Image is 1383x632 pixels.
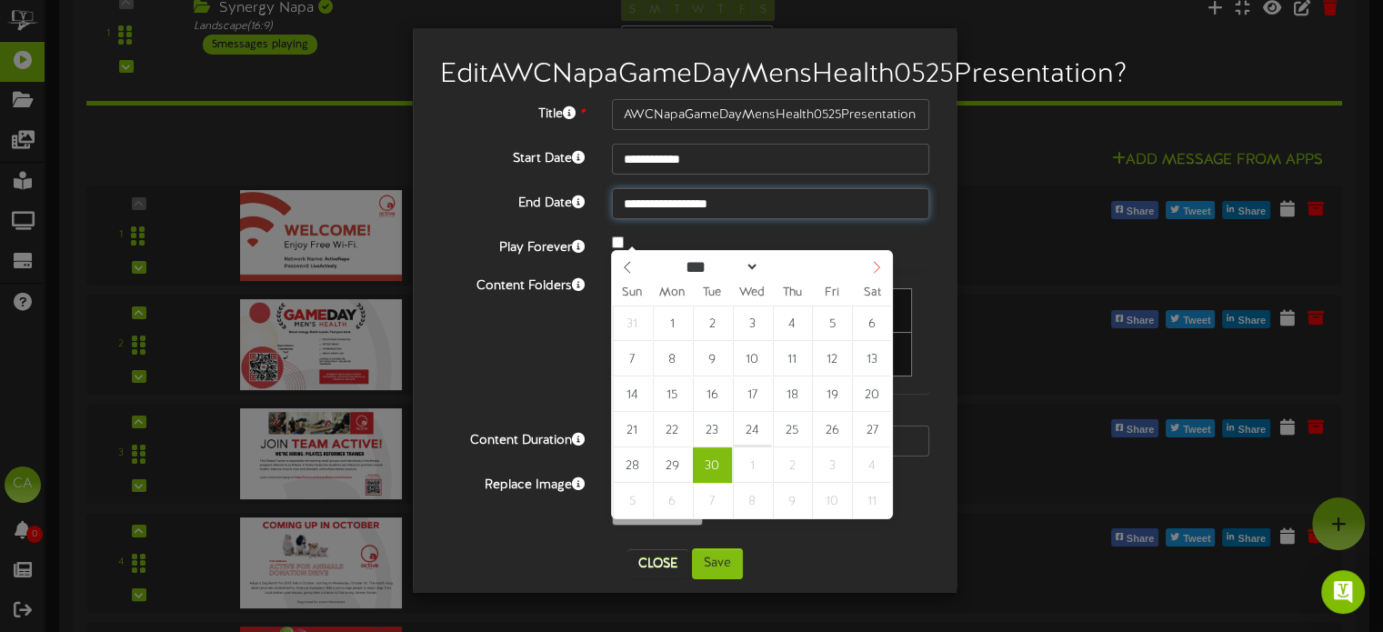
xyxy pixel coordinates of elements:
span: September 23, 2025 [693,412,732,447]
span: Sat [852,287,892,299]
span: September 10, 2025 [733,341,772,376]
button: Close [627,549,688,578]
label: Start Date [426,144,598,168]
span: September 26, 2025 [812,412,851,447]
label: Play Forever [426,233,598,257]
span: October 7, 2025 [693,483,732,518]
span: Mon [652,287,692,299]
span: Wed [732,287,772,299]
span: September 1, 2025 [653,306,692,341]
label: Replace Image [426,470,598,495]
div: Open Intercom Messenger [1321,570,1365,614]
span: September 13, 2025 [852,341,891,376]
span: September 21, 2025 [613,412,652,447]
span: October 2, 2025 [773,447,812,483]
span: September 9, 2025 [693,341,732,376]
span: September 18, 2025 [773,376,812,412]
span: September 5, 2025 [812,306,851,341]
span: October 11, 2025 [852,483,891,518]
span: October 5, 2025 [613,483,652,518]
span: September 15, 2025 [653,376,692,412]
label: End Date [426,188,598,213]
span: September 7, 2025 [613,341,652,376]
span: September 12, 2025 [812,341,851,376]
span: September 24, 2025 [733,412,772,447]
span: Sun [612,287,652,299]
span: August 31, 2025 [613,306,652,341]
span: October 6, 2025 [653,483,692,518]
span: September 14, 2025 [613,376,652,412]
span: Thu [772,287,812,299]
span: September 27, 2025 [852,412,891,447]
span: September 3, 2025 [733,306,772,341]
span: September 4, 2025 [773,306,812,341]
span: Tue [692,287,732,299]
input: Title [612,99,929,130]
label: Content Folders [426,271,598,296]
button: Save [692,548,743,579]
span: October 1, 2025 [733,447,772,483]
input: Year [759,257,825,276]
span: October 10, 2025 [812,483,851,518]
label: Content Duration [426,426,598,450]
span: September 22, 2025 [653,412,692,447]
span: September 11, 2025 [773,341,812,376]
span: September 19, 2025 [812,376,851,412]
span: September 25, 2025 [773,412,812,447]
span: September 29, 2025 [653,447,692,483]
span: September 20, 2025 [852,376,891,412]
span: September 2, 2025 [693,306,732,341]
span: September 16, 2025 [693,376,732,412]
span: September 17, 2025 [733,376,772,412]
span: September 28, 2025 [613,447,652,483]
span: Fri [812,287,852,299]
span: September 30, 2025 [693,447,732,483]
span: October 8, 2025 [733,483,772,518]
span: September 6, 2025 [852,306,891,341]
span: October 3, 2025 [812,447,851,483]
span: October 4, 2025 [852,447,891,483]
label: Title [426,99,598,124]
span: October 9, 2025 [773,483,812,518]
span: September 8, 2025 [653,341,692,376]
h2: Edit AWCNapaGameDayMensHealth0525Presentation ? [440,60,929,90]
